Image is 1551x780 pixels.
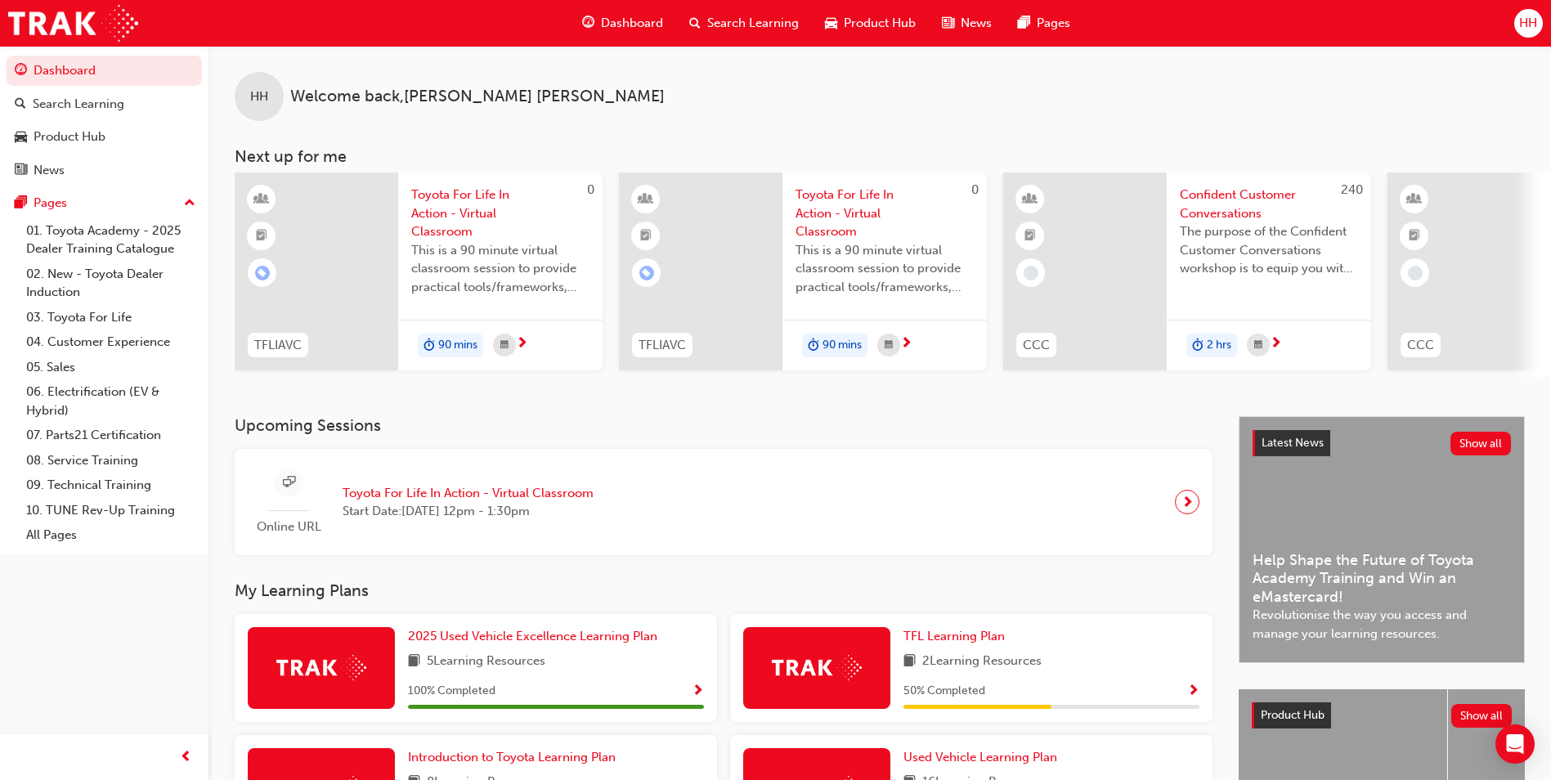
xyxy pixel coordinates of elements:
span: HH [250,87,268,106]
span: This is a 90 minute virtual classroom session to provide practical tools/frameworks, behaviours a... [796,241,974,297]
span: 2 hrs [1207,336,1231,355]
span: Toyota For Life In Action - Virtual Classroom [411,186,589,241]
span: learningRecordVerb_ENROLL-icon [255,266,270,280]
a: 0TFLIAVCToyota For Life In Action - Virtual ClassroomThis is a 90 minute virtual classroom sessio... [619,173,987,370]
span: Show Progress [1187,684,1199,699]
span: learningRecordVerb_NONE-icon [1408,266,1423,280]
span: Toyota For Life In Action - Virtual Classroom [343,484,594,503]
span: calendar-icon [1254,335,1262,356]
img: Trak [8,5,138,42]
a: guage-iconDashboard [569,7,676,40]
span: 50 % Completed [903,682,985,701]
a: 06. Electrification (EV & Hybrid) [20,379,202,423]
span: duration-icon [808,335,819,356]
span: News [961,14,992,33]
span: Start Date: [DATE] 12pm - 1:30pm [343,502,594,521]
span: Show Progress [692,684,704,699]
span: up-icon [184,193,195,214]
a: 08. Service Training [20,448,202,473]
a: 03. Toyota For Life [20,305,202,330]
a: All Pages [20,522,202,548]
button: Show Progress [692,681,704,702]
span: guage-icon [15,64,27,78]
span: TFL Learning Plan [903,629,1005,643]
span: learningRecordVerb_NONE-icon [1024,266,1038,280]
span: 2025 Used Vehicle Excellence Learning Plan [408,629,657,643]
a: 09. Technical Training [20,473,202,498]
a: car-iconProduct Hub [812,7,929,40]
a: 04. Customer Experience [20,329,202,355]
button: Show all [1451,704,1513,728]
a: news-iconNews [929,7,1005,40]
a: 240CCCConfident Customer ConversationsThe purpose of the Confident Customer Conversations worksho... [1003,173,1371,370]
a: Latest NewsShow all [1253,430,1511,456]
img: Trak [276,655,366,680]
span: Dashboard [601,14,663,33]
a: 2025 Used Vehicle Excellence Learning Plan [408,627,664,646]
button: Show Progress [1187,681,1199,702]
a: 10. TUNE Rev-Up Training [20,498,202,523]
h3: My Learning Plans [235,581,1213,600]
span: TFLIAVC [639,336,686,355]
span: car-icon [15,130,27,145]
a: Used Vehicle Learning Plan [903,748,1064,767]
span: news-icon [15,164,27,178]
span: Product Hub [1261,708,1325,722]
button: DashboardSearch LearningProduct HubNews [7,52,202,188]
span: 5 Learning Resources [427,652,545,672]
span: next-icon [900,337,912,352]
span: Used Vehicle Learning Plan [903,750,1057,764]
div: Open Intercom Messenger [1495,724,1535,764]
a: Product HubShow all [1252,702,1512,728]
img: Trak [772,655,862,680]
span: car-icon [825,13,837,34]
span: next-icon [1270,337,1282,352]
a: TFL Learning Plan [903,627,1011,646]
span: Online URL [248,518,329,536]
a: Introduction to Toyota Learning Plan [408,748,622,767]
span: learningRecordVerb_ENROLL-icon [639,266,654,280]
span: Confident Customer Conversations [1180,186,1358,222]
span: booktick-icon [256,226,267,247]
span: search-icon [15,97,26,112]
span: calendar-icon [500,335,509,356]
div: News [34,161,65,180]
span: duration-icon [424,335,435,356]
a: 05. Sales [20,355,202,380]
span: Latest News [1262,436,1324,450]
div: Search Learning [33,95,124,114]
span: Welcome back , [PERSON_NAME] [PERSON_NAME] [290,87,665,106]
a: Search Learning [7,89,202,119]
a: News [7,155,202,186]
span: 0 [587,182,594,197]
span: 0 [971,182,979,197]
span: prev-icon [180,747,192,768]
div: Pages [34,194,67,213]
span: learningResourceType_INSTRUCTOR_LED-icon [256,189,267,210]
span: Revolutionise the way you access and manage your learning resources. [1253,606,1511,643]
span: learningResourceType_INSTRUCTOR_LED-icon [1024,189,1036,210]
span: Product Hub [844,14,916,33]
span: sessionType_ONLINE_URL-icon [283,473,295,493]
a: pages-iconPages [1005,7,1083,40]
span: Search Learning [707,14,799,33]
a: 07. Parts21 Certification [20,423,202,448]
span: duration-icon [1192,335,1204,356]
button: Show all [1450,432,1512,455]
a: Dashboard [7,56,202,86]
span: booktick-icon [1409,226,1420,247]
a: Latest NewsShow allHelp Shape the Future of Toyota Academy Training and Win an eMastercard!Revolu... [1239,416,1525,663]
span: TFLIAVC [254,336,302,355]
span: calendar-icon [885,335,893,356]
a: 02. New - Toyota Dealer Induction [20,262,202,305]
span: 90 mins [823,336,862,355]
a: Product Hub [7,122,202,152]
span: Help Shape the Future of Toyota Academy Training and Win an eMastercard! [1253,551,1511,607]
span: learningResourceType_INSTRUCTOR_LED-icon [1409,189,1420,210]
span: 100 % Completed [408,682,495,701]
h3: Next up for me [208,147,1551,166]
span: This is a 90 minute virtual classroom session to provide practical tools/frameworks, behaviours a... [411,241,589,297]
span: booktick-icon [1024,226,1036,247]
span: The purpose of the Confident Customer Conversations workshop is to equip you with tools to commun... [1180,222,1358,278]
